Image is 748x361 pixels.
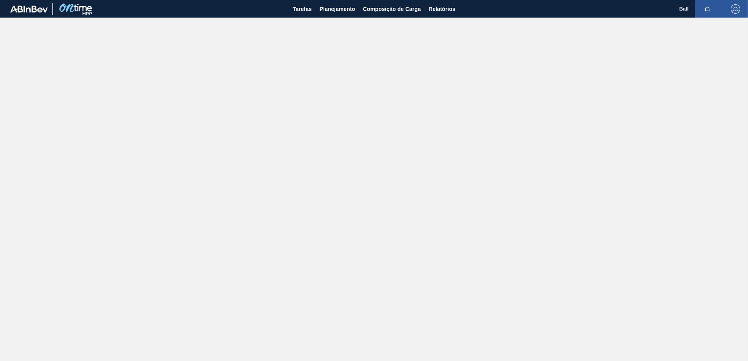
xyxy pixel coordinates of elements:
span: Composição de Carga [363,4,421,14]
img: TNhmsLtSVTkK8tSr43FrP2fwEKptu5GPRR3wAAAABJRU5ErkJggg== [10,5,48,13]
span: Planejamento [320,4,355,14]
span: Tarefas [293,4,312,14]
img: Logout [731,4,740,14]
span: Relatórios [429,4,455,14]
button: Notificações [695,4,720,14]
